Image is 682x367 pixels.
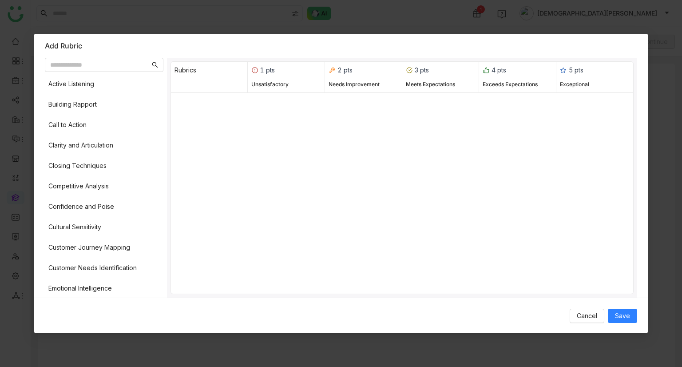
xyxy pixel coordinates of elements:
div: Customer Journey Mapping [48,243,130,252]
div: Add Rubric [45,41,637,51]
img: rubric_4.svg [483,67,490,74]
div: Meets Expectations [405,80,455,89]
div: 4 pts [483,65,506,75]
img: rubric_3.svg [405,67,412,74]
div: Emotional Intelligence [48,283,112,293]
div: Building Rapport [48,100,97,109]
div: 3 pts [405,65,428,75]
span: Save [615,311,630,321]
div: Rubrics [171,62,248,92]
span: Cancel [577,311,597,321]
div: Call to Action [48,120,87,130]
div: Exceptional [560,80,589,89]
div: Exceeds Expectations [483,80,538,89]
div: Competitive Analysis [48,181,109,191]
div: Unsatisfactory [251,80,289,89]
div: Active Listening [48,79,94,89]
div: Confidence and Poise [48,202,114,211]
div: Needs Improvement [329,80,380,89]
div: Customer Needs Identification [48,263,137,273]
div: Cultural Sensitivity [48,222,101,232]
div: 5 pts [560,65,583,75]
button: Cancel [570,309,604,323]
div: 1 pts [251,65,275,75]
img: rubric_5.svg [560,67,567,74]
img: rubric_1.svg [251,67,258,74]
div: Clarity and Articulation [48,140,113,150]
img: rubric_2.svg [329,67,336,74]
div: Closing Techniques [48,161,107,171]
button: Save [608,309,637,323]
div: 2 pts [329,65,353,75]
